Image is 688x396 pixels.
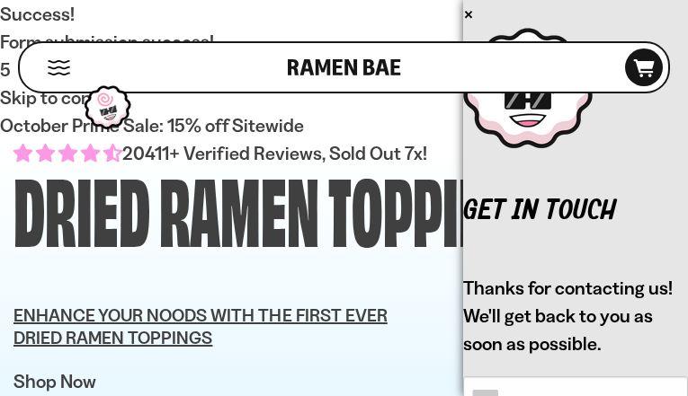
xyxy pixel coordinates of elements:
p: Thanks for contacting us! We'll get back to you as soon as possible. [463,274,688,357]
div: touch [545,197,616,225]
div: Get [463,197,505,225]
img: Ramen_Bae_just_LOGO_filled_in_no_background_pdf_1_2.png [78,79,137,136]
button: Close menu [463,4,474,23]
img: The Ramen Bae [288,43,401,92]
div: in [513,197,538,225]
button: Mobile Menu Trigger [47,60,71,75]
